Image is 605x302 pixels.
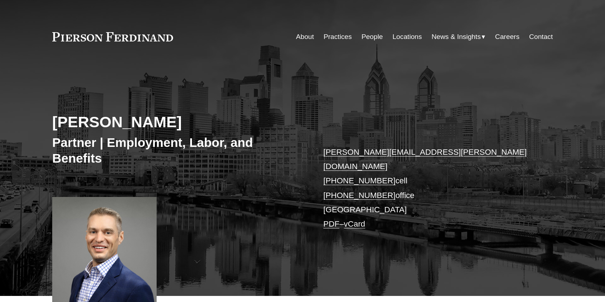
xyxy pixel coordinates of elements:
a: Practices [324,30,352,44]
a: People [361,30,383,44]
h3: Partner | Employment, Labor, and Benefits [52,135,302,166]
span: News & Insights [432,31,481,43]
a: Locations [393,30,422,44]
a: Contact [529,30,553,44]
a: [PERSON_NAME][EMAIL_ADDRESS][PERSON_NAME][DOMAIN_NAME] [323,148,527,171]
a: folder dropdown [432,30,486,44]
a: Careers [495,30,520,44]
a: vCard [344,219,365,228]
h2: [PERSON_NAME] [52,113,302,131]
a: PDF [323,219,339,228]
a: [PHONE_NUMBER] [323,191,395,200]
a: About [296,30,314,44]
a: [PHONE_NUMBER] [323,176,395,185]
p: cell office [GEOGRAPHIC_DATA] – [323,145,532,232]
